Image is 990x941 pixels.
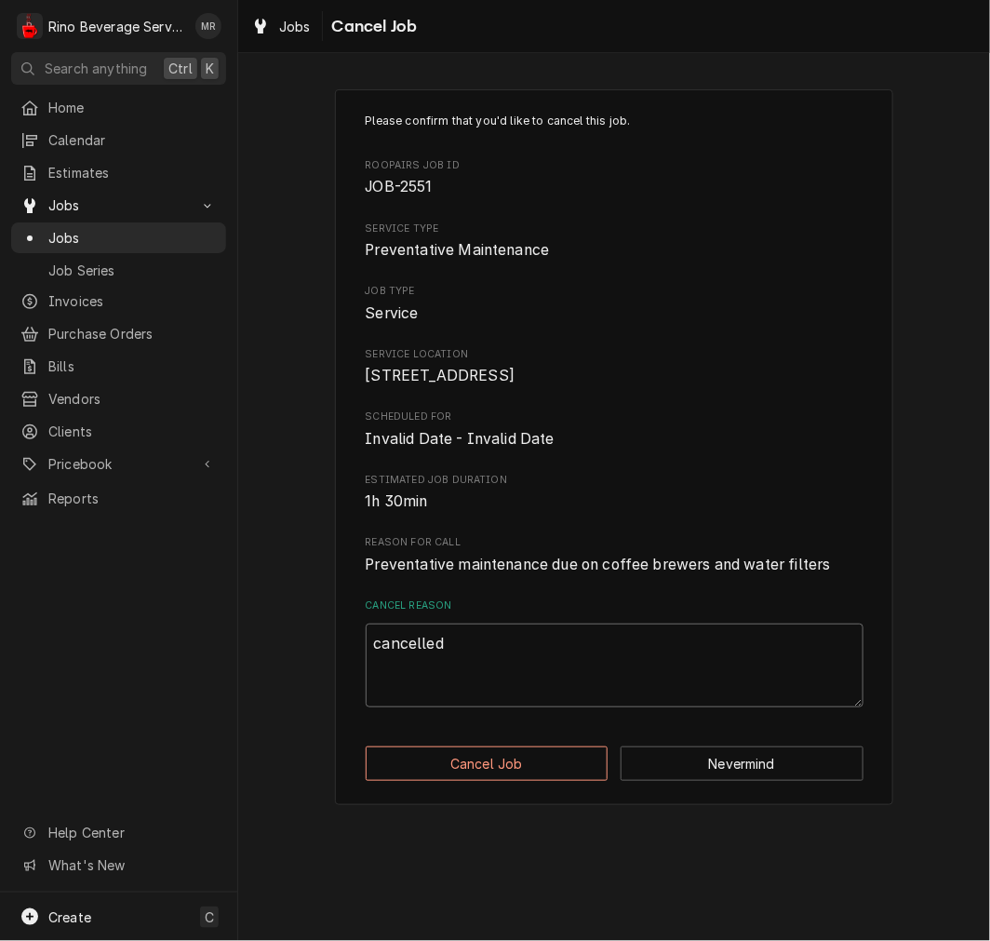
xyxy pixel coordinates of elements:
[366,304,419,322] span: Service
[205,907,214,927] span: C
[11,449,226,479] a: Go to Pricebook
[48,324,217,343] span: Purchase Orders
[366,241,550,259] span: Preventative Maintenance
[48,228,217,248] span: Jobs
[48,855,215,875] span: What's New
[366,347,863,387] div: Service Location
[327,14,418,39] span: Cancel Job
[366,554,863,576] span: Reason For Call
[366,158,863,173] span: Roopairs Job ID
[48,261,217,280] span: Job Series
[366,746,863,781] div: Button Group Row
[366,367,515,384] span: [STREET_ADDRESS]
[48,163,217,182] span: Estimates
[366,473,863,488] span: Estimated Job Duration
[11,92,226,123] a: Home
[48,422,217,441] span: Clients
[11,318,226,349] a: Purchase Orders
[366,222,863,236] span: Service Type
[366,284,863,324] div: Job Type
[366,430,555,448] span: Invalid Date - Invalid Date
[11,286,226,316] a: Invoices
[168,59,193,78] span: Ctrl
[11,125,226,155] a: Calendar
[366,239,863,262] span: Service Type
[279,17,311,36] span: Jobs
[366,410,863,424] span: Scheduled For
[11,157,226,188] a: Estimates
[366,473,863,513] div: Estimated Job Duration
[48,489,217,508] span: Reports
[11,850,226,881] a: Go to What's New
[48,823,215,842] span: Help Center
[206,59,214,78] span: K
[366,222,863,262] div: Service Type
[11,817,226,848] a: Go to Help Center
[45,59,147,78] span: Search anything
[244,11,318,42] a: Jobs
[366,178,433,195] span: JOB-2551
[48,291,217,311] span: Invoices
[366,113,863,707] div: Job Cancel Form
[366,746,863,781] div: Button Group
[17,13,43,39] div: R
[48,17,185,36] div: Rino Beverage Service
[366,491,863,513] span: Estimated Job Duration
[366,113,863,129] p: Please confirm that you'd like to cancel this job.
[48,356,217,376] span: Bills
[366,535,863,550] span: Reason For Call
[48,195,189,215] span: Jobs
[48,454,189,474] span: Pricebook
[366,624,863,707] textarea: cancelled
[17,13,43,39] div: Rino Beverage Service's Avatar
[11,222,226,253] a: Jobs
[11,351,226,382] a: Bills
[366,365,863,387] span: Service Location
[366,428,863,450] span: Scheduled For
[366,556,831,573] span: Preventative maintenance due on coffee brewers and water filters
[366,347,863,362] span: Service Location
[366,284,863,299] span: Job Type
[366,535,863,575] div: Reason For Call
[335,89,893,805] div: Job Cancel
[48,389,217,409] span: Vendors
[195,13,221,39] div: MR
[11,52,226,85] button: Search anythingCtrlK
[11,383,226,414] a: Vendors
[11,255,226,286] a: Job Series
[195,13,221,39] div: Melissa Rinehart's Avatar
[366,410,863,450] div: Scheduled For
[48,130,217,150] span: Calendar
[48,909,91,925] span: Create
[48,98,217,117] span: Home
[366,746,609,781] button: Cancel Job
[11,190,226,221] a: Go to Jobs
[11,483,226,514] a: Reports
[366,598,863,708] div: Cancel Reason
[366,598,863,613] label: Cancel Reason
[11,416,226,447] a: Clients
[621,746,863,781] button: Nevermind
[366,176,863,198] span: Roopairs Job ID
[366,302,863,325] span: Job Type
[366,158,863,198] div: Roopairs Job ID
[366,492,428,510] span: 1h 30min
